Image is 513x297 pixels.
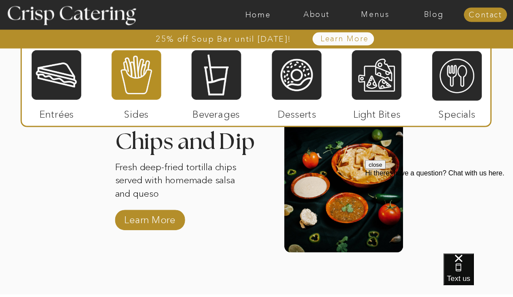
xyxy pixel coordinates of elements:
[346,11,405,20] a: Menus
[121,205,178,230] a: Learn More
[108,100,165,125] p: Sides
[404,11,463,20] a: Blog
[125,35,322,44] a: 25% off Soup Bar until [DATE]!
[464,11,507,20] a: Contact
[365,160,513,264] iframe: podium webchat widget prompt
[229,11,287,20] a: Home
[348,100,405,125] p: Light Bites
[188,100,245,125] p: Beverages
[443,254,513,297] iframe: podium webchat widget bubble
[115,132,263,142] h3: Chips and Dip
[300,35,388,44] a: Learn More
[115,161,240,202] p: Fresh deep-fried tortilla chips served with homemade salsa and queso
[269,100,326,125] p: Desserts
[28,100,85,125] p: Entrées
[287,11,346,20] a: About
[428,100,485,125] p: Specials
